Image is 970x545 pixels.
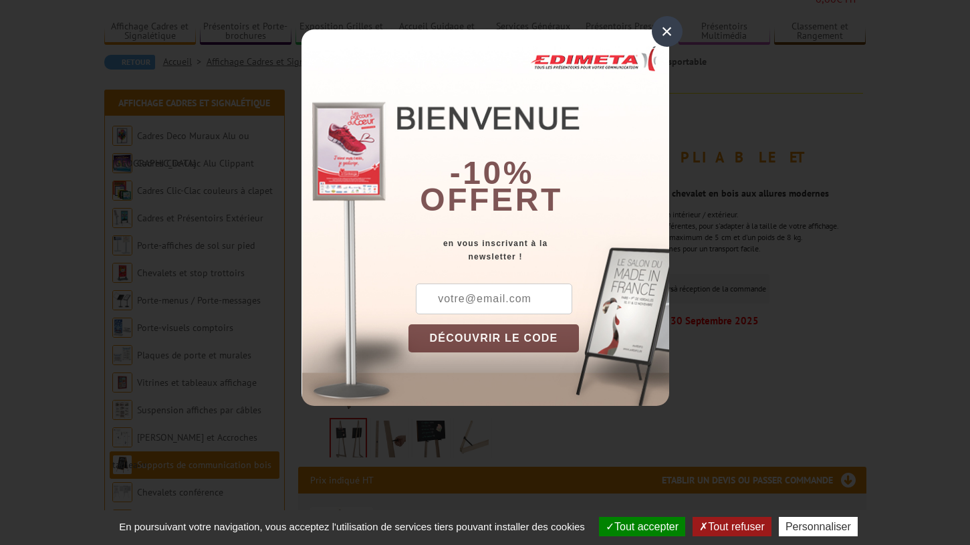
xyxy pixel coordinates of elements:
input: votre@email.com [416,284,572,314]
div: × [652,16,683,47]
span: En poursuivant votre navigation, vous acceptez l'utilisation de services tiers pouvant installer ... [112,521,592,532]
button: Tout accepter [599,517,685,536]
button: DÉCOUVRIR LE CODE [408,324,580,352]
button: Tout refuser [693,517,771,536]
div: en vous inscrivant à la newsletter ! [408,237,669,263]
button: Personnaliser (fenêtre modale) [779,517,858,536]
font: offert [420,182,563,217]
b: -10% [450,155,534,191]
